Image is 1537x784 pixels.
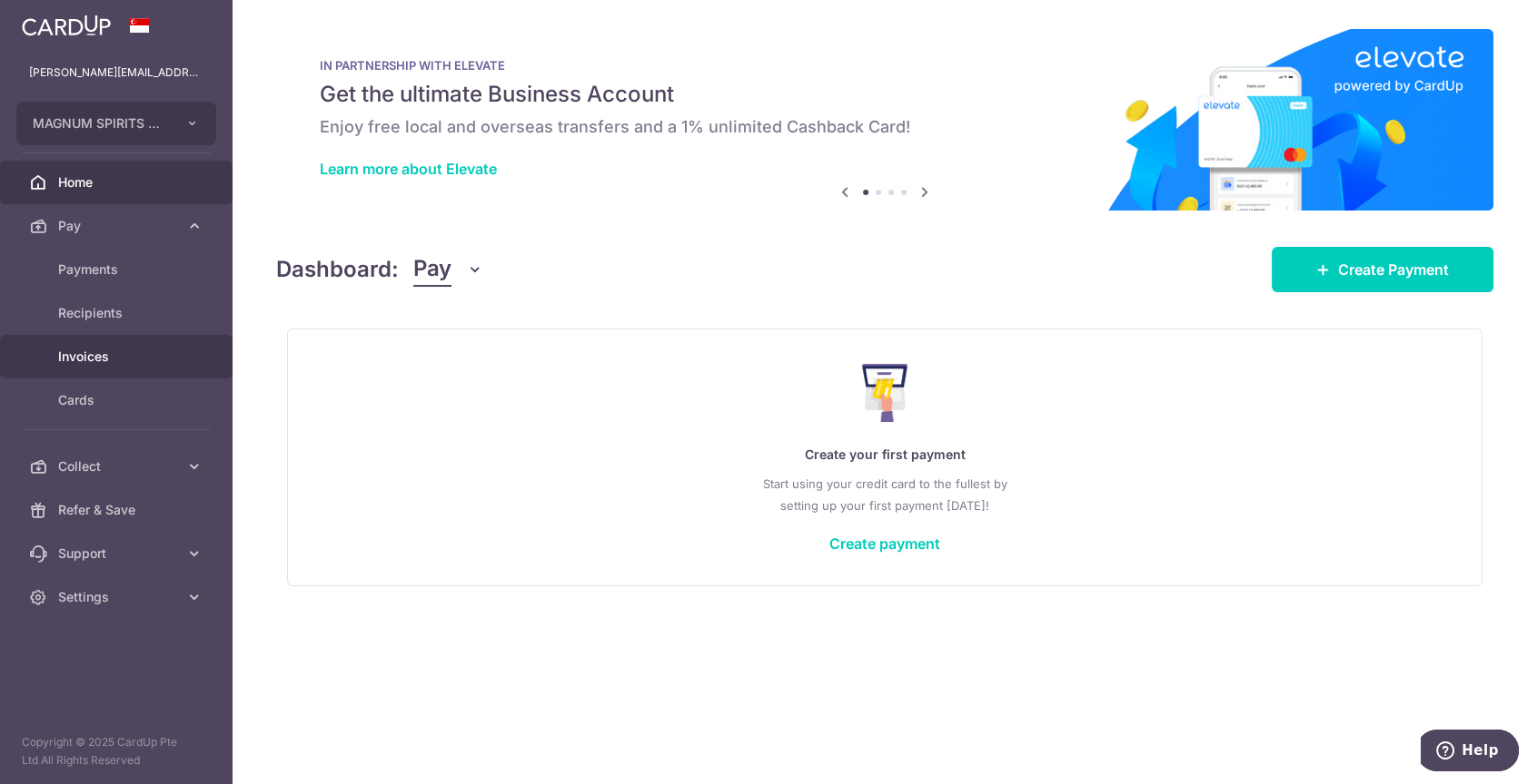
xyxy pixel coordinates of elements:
h5: Get the ultimate Business Account [320,80,1450,109]
img: CardUp [22,15,111,36]
span: Settings [58,588,178,606]
h4: Dashboard: [276,253,399,286]
span: Payments [58,260,178,279]
span: Create Payment [1338,259,1449,280]
button: Pay [413,252,483,287]
span: Refer & Save [58,501,178,519]
span: MAGNUM SPIRITS & WINE PTE LTD [33,114,167,132]
img: Make Payment [862,364,908,422]
iframe: Opens a widget where you can find more information [1421,730,1519,775]
span: Support [58,544,178,563]
a: Create payment [829,534,940,553]
span: Recipients [58,304,178,322]
img: Renovation banner [276,29,1493,211]
a: Create Payment [1272,247,1493,292]
span: Invoices [58,348,178,366]
p: Start using your credit card to the fullest by setting up your first payment [DATE]! [324,473,1445,516]
span: Pay [413,252,451,287]
span: Cards [58,391,178,409]
p: Create your first payment [324,444,1445,465]
span: Pay [58,217,178,235]
p: [PERSON_NAME][EMAIL_ADDRESS][DOMAIN_NAME] [29,64,203,82]
button: MAGNUM SPIRITS & WINE PTE LTD [16,102,216,145]
span: Collect [58,457,178,475]
span: Help [41,13,78,29]
p: IN PARTNERSHIP WITH ELEVATE [320,58,1450,73]
h6: Enjoy free local and overseas transfers and a 1% unlimited Cashback Card! [320,116,1450,138]
a: Learn more about Elevate [320,160,497,178]
span: Home [58,173,178,191]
